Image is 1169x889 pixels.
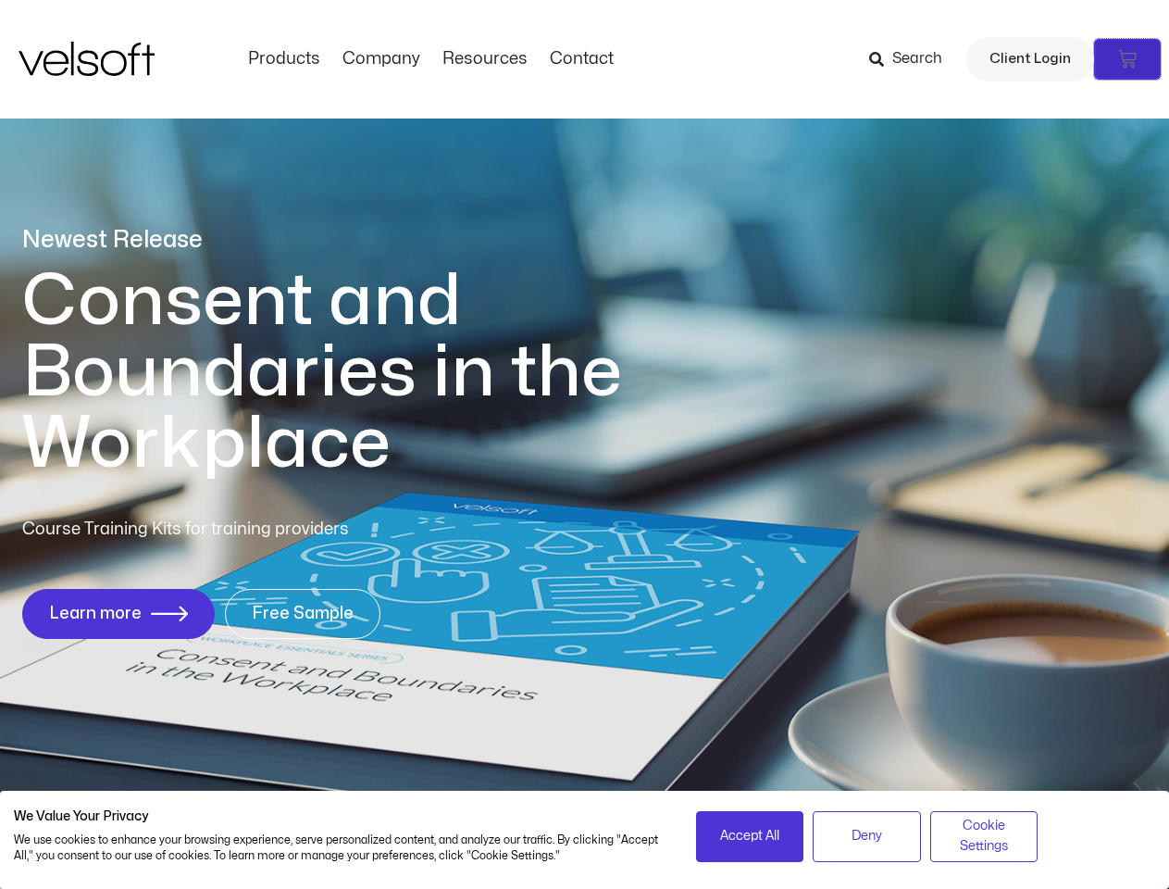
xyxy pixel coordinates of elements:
span: Cookie Settings [942,816,1026,858]
span: Client Login [989,47,1071,71]
a: Search [869,44,955,75]
a: Free Sample [225,589,380,639]
p: Newest Release [22,224,698,257]
span: Accept All [720,826,779,846]
button: Adjust cookie preferences [930,811,1038,862]
span: Learn more [49,605,142,623]
a: CompanyMenu Toggle [331,49,431,69]
button: Accept all cookies [696,811,804,862]
span: Free Sample [252,605,354,623]
p: Course Training Kits for training providers [22,517,483,543]
h2: We Value Your Privacy [14,808,668,825]
a: ContactMenu Toggle [539,49,625,69]
img: Velsoft Training Materials [19,42,155,76]
button: Deny all cookies [813,811,921,862]
span: Deny [852,826,882,846]
h1: Consent and Boundaries in the Workplace [22,266,698,480]
a: ResourcesMenu Toggle [431,49,539,69]
span: Search [892,47,942,71]
p: We use cookies to enhance your browsing experience, serve personalized content, and analyze our t... [14,833,668,864]
nav: Menu [237,49,625,69]
a: Learn more [22,589,215,639]
a: ProductsMenu Toggle [237,49,331,69]
a: Client Login [966,37,1094,81]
